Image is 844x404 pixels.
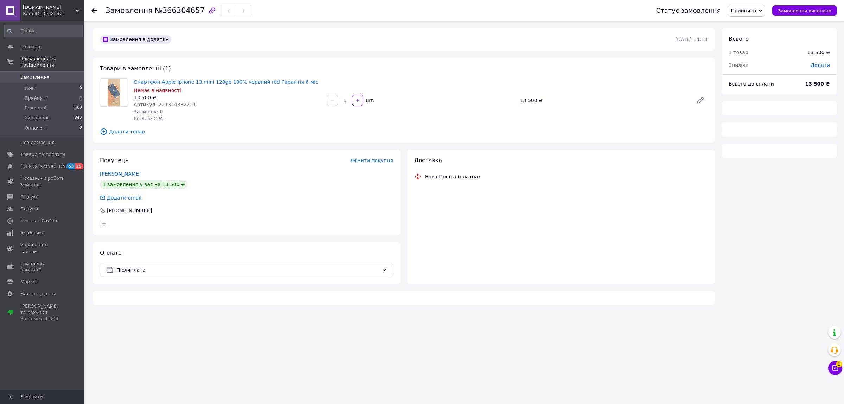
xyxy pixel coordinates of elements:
[20,260,65,273] span: Гаманець компанії
[25,125,47,131] span: Оплачені
[106,207,153,214] div: [PHONE_NUMBER]
[79,125,82,131] span: 0
[414,157,442,164] span: Доставка
[23,11,84,17] div: Ваш ID: 3938542
[25,85,35,91] span: Нові
[729,81,774,87] span: Всього до сплати
[805,81,830,87] b: 13 500 ₴
[134,88,181,93] span: Немає в наявності
[100,157,129,164] span: Покупець
[20,74,50,81] span: Замовлення
[729,50,748,55] span: 1 товар
[675,37,708,42] time: [DATE] 14:13
[20,163,72,170] span: [DEMOGRAPHIC_DATA]
[134,109,163,114] span: Залишок: 0
[811,62,830,68] span: Додати
[106,194,142,201] div: Додати email
[25,105,46,111] span: Виконані
[99,194,142,201] div: Додати email
[100,35,171,44] div: Замовлення з додатку
[79,95,82,101] span: 4
[364,97,375,104] div: шт.
[20,175,65,188] span: Показники роботи компанії
[100,180,188,189] div: 1 замовлення у вас на 13 500 ₴
[20,230,45,236] span: Аналітика
[155,6,205,15] span: №366304657
[100,65,171,72] span: Товари в замовленні (1)
[20,151,65,158] span: Товари та послуги
[729,62,749,68] span: Знижка
[20,291,56,297] span: Налаштування
[836,361,842,367] span: 1
[75,163,83,169] span: 25
[20,242,65,254] span: Управління сайтом
[100,171,141,177] a: [PERSON_NAME]
[25,115,49,121] span: Скасовані
[134,79,318,85] a: Смартфон Apple Iphone 13 mini 128gb 100% червний red Гарантія 6 міс
[108,79,121,106] img: Смартфон Apple Iphone 13 mini 128gb 100% червний red Гарантія 6 міс
[91,7,97,14] div: Повернутися назад
[100,250,122,256] span: Оплата
[67,163,75,169] span: 53
[20,56,84,68] span: Замовлення та повідомлення
[20,206,39,212] span: Покупці
[693,93,708,107] a: Редагувати
[20,139,55,146] span: Повідомлення
[105,6,153,15] span: Замовлення
[134,102,196,107] span: Артикул: 221344332221
[134,116,165,121] span: ProSale CPA:
[423,173,482,180] div: Нова Пошта (платна)
[20,218,58,224] span: Каталог ProSale
[517,95,691,105] div: 13 500 ₴
[134,94,321,101] div: 13 500 ₴
[828,361,842,375] button: Чат з покупцем1
[100,128,708,135] span: Додати товар
[20,316,65,322] div: Prom мікс 1 000
[349,158,393,163] span: Змінити покупця
[25,95,46,101] span: Прийняті
[20,279,38,285] span: Маркет
[79,85,82,91] span: 0
[656,7,721,14] div: Статус замовлення
[75,115,82,121] span: 343
[778,8,831,13] span: Замовлення виконано
[116,266,379,274] span: Післяплата
[772,5,837,16] button: Замовлення виконано
[729,36,749,42] span: Всього
[23,4,76,11] span: rgp.apple.ua
[75,105,82,111] span: 403
[20,303,65,322] span: [PERSON_NAME] та рахунки
[20,194,39,200] span: Відгуки
[20,44,40,50] span: Головна
[807,49,830,56] div: 13 500 ₴
[731,8,756,13] span: Прийнято
[4,25,83,37] input: Пошук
